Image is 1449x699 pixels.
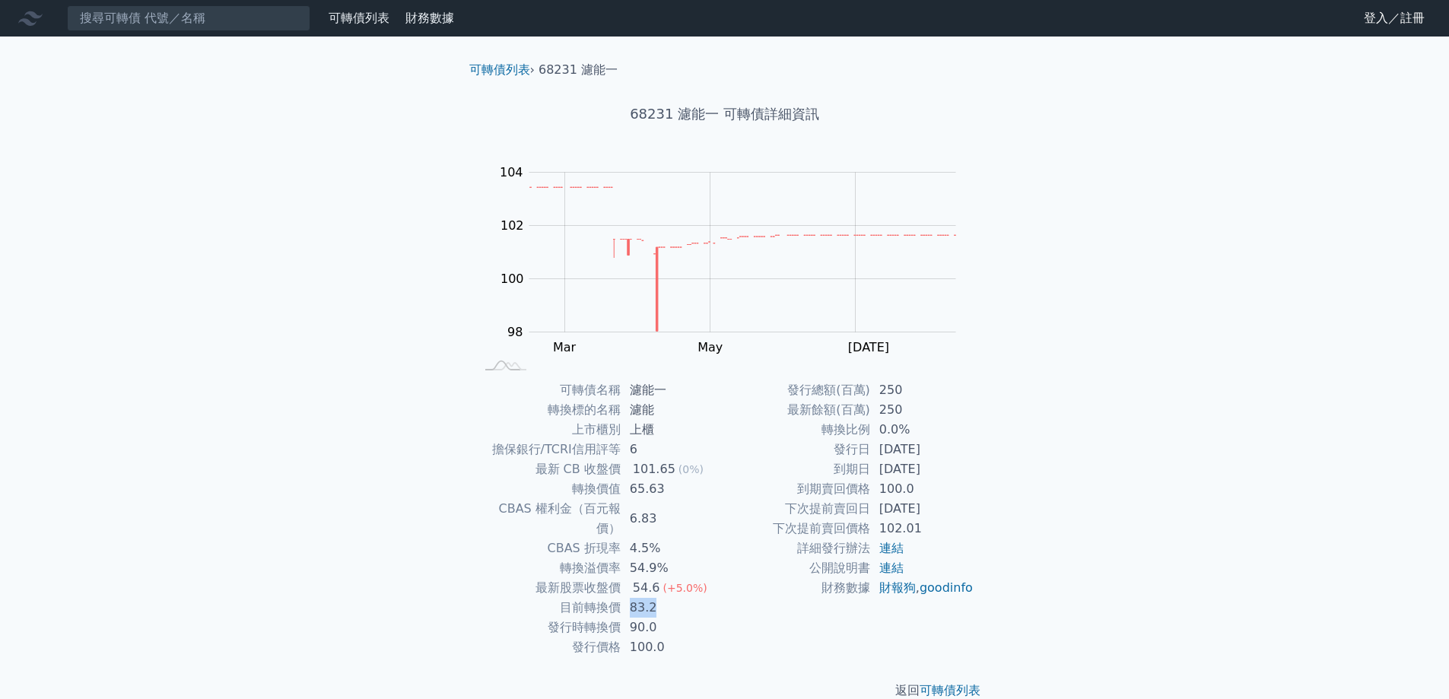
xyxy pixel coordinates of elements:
li: 68231 濾能一 [539,61,618,79]
div: 聊天小工具 [1373,626,1449,699]
a: 連結 [879,561,904,575]
td: 上市櫃別 [475,420,621,440]
tspan: 100 [500,272,524,286]
td: 65.63 [621,479,725,499]
td: 濾能一 [621,380,725,400]
td: 下次提前賣回價格 [725,519,870,539]
td: 6 [621,440,725,459]
td: 最新股票收盤價 [475,578,621,598]
span: (+5.0%) [663,582,707,594]
td: [DATE] [870,459,974,479]
h1: 68231 濾能一 可轉債詳細資訊 [457,103,993,125]
tspan: [DATE] [848,340,889,354]
td: 6.83 [621,499,725,539]
td: 100.0 [621,637,725,657]
div: 101.65 [630,459,678,479]
td: 上櫃 [621,420,725,440]
a: goodinfo [920,580,973,595]
td: 轉換比例 [725,420,870,440]
td: 250 [870,380,974,400]
td: CBAS 折現率 [475,539,621,558]
td: 轉換標的名稱 [475,400,621,420]
a: 連結 [879,541,904,555]
tspan: May [697,340,723,354]
td: 濾能 [621,400,725,420]
td: 詳細發行辦法 [725,539,870,558]
td: 100.0 [870,479,974,499]
a: 財報狗 [879,580,916,595]
td: 可轉債名稱 [475,380,621,400]
tspan: Mar [553,340,577,354]
tspan: 98 [507,325,523,339]
td: 轉換價值 [475,479,621,499]
td: 90.0 [621,618,725,637]
tspan: 104 [500,165,523,180]
td: [DATE] [870,440,974,459]
a: 可轉債列表 [469,62,530,77]
td: 發行價格 [475,637,621,657]
td: CBAS 權利金（百元報價） [475,499,621,539]
tspan: 102 [500,218,524,233]
td: 102.01 [870,519,974,539]
input: 搜尋可轉債 代號／名稱 [67,5,310,31]
td: 發行日 [725,440,870,459]
td: 54.9% [621,558,725,578]
td: [DATE] [870,499,974,519]
td: 最新餘額(百萬) [725,400,870,420]
td: 4.5% [621,539,725,558]
td: 目前轉換價 [475,598,621,618]
td: 下次提前賣回日 [725,499,870,519]
div: 54.6 [630,578,663,598]
td: 公開說明書 [725,558,870,578]
td: 0.0% [870,420,974,440]
a: 登入／註冊 [1352,6,1437,30]
td: 發行時轉換價 [475,618,621,637]
iframe: Chat Widget [1373,626,1449,699]
td: , [870,578,974,598]
td: 250 [870,400,974,420]
span: (0%) [678,463,704,475]
td: 最新 CB 收盤價 [475,459,621,479]
td: 擔保銀行/TCRI信用評等 [475,440,621,459]
td: 83.2 [621,598,725,618]
td: 到期日 [725,459,870,479]
g: Chart [492,165,979,354]
td: 財務數據 [725,578,870,598]
a: 財務數據 [405,11,454,25]
li: › [469,61,535,79]
td: 轉換溢價率 [475,558,621,578]
td: 到期賣回價格 [725,479,870,499]
td: 發行總額(百萬) [725,380,870,400]
a: 可轉債列表 [920,683,980,697]
a: 可轉債列表 [329,11,389,25]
